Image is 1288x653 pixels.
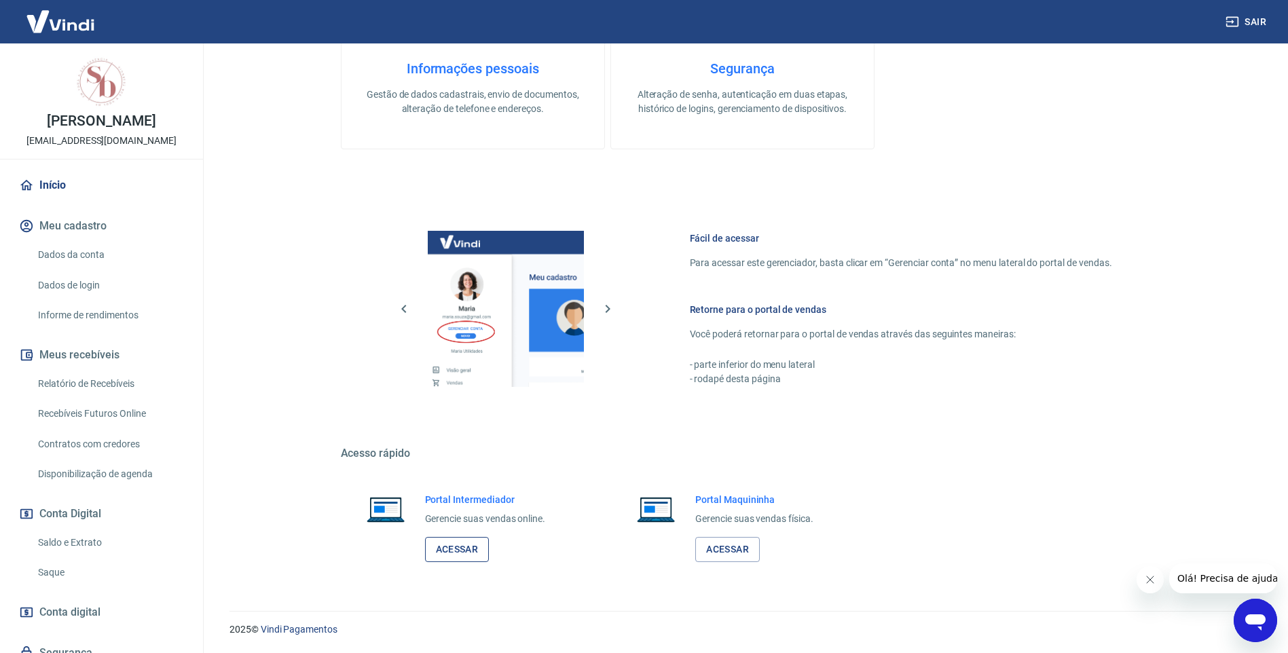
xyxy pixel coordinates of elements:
[261,624,337,635] a: Vindi Pagamentos
[8,10,114,20] span: Olá! Precisa de ajuda?
[690,303,1112,316] h6: Retorne para o portal de vendas
[33,460,187,488] a: Disponibilização de agenda
[341,447,1145,460] h5: Acesso rápido
[75,54,129,109] img: da6affc6-e9e8-4882-94b9-39dc5199d7ef.jpeg
[33,430,187,458] a: Contratos com credores
[690,358,1112,372] p: - parte inferior do menu lateral
[690,256,1112,270] p: Para acessar este gerenciador, basta clicar em “Gerenciar conta” no menu lateral do portal de ven...
[363,60,583,77] h4: Informações pessoais
[33,301,187,329] a: Informe de rendimentos
[428,231,584,387] img: Imagem da dashboard mostrando o botão de gerenciar conta na sidebar no lado esquerdo
[16,170,187,200] a: Início
[33,559,187,586] a: Saque
[425,537,490,562] a: Acessar
[33,241,187,269] a: Dados da conta
[1223,10,1272,35] button: Sair
[33,370,187,398] a: Relatório de Recebíveis
[16,340,187,370] button: Meus recebíveis
[1234,599,1277,642] iframe: Botão para abrir a janela de mensagens
[33,529,187,557] a: Saldo e Extrato
[1137,566,1164,593] iframe: Fechar mensagem
[633,60,852,77] h4: Segurança
[357,493,414,525] img: Imagem de um notebook aberto
[627,493,684,525] img: Imagem de um notebook aberto
[690,327,1112,341] p: Você poderá retornar para o portal de vendas através das seguintes maneiras:
[1169,563,1277,593] iframe: Mensagem da empresa
[633,88,852,116] p: Alteração de senha, autenticação em duas etapas, histórico de logins, gerenciamento de dispositivos.
[16,499,187,529] button: Conta Digital
[229,622,1255,637] p: 2025 ©
[39,603,100,622] span: Conta digital
[33,400,187,428] a: Recebíveis Futuros Online
[690,231,1112,245] h6: Fácil de acessar
[16,597,187,627] a: Conta digital
[26,134,177,148] p: [EMAIL_ADDRESS][DOMAIN_NAME]
[695,512,813,526] p: Gerencie suas vendas física.
[33,272,187,299] a: Dados de login
[695,493,813,506] h6: Portal Maquininha
[363,88,583,116] p: Gestão de dados cadastrais, envio de documentos, alteração de telefone e endereços.
[16,1,105,42] img: Vindi
[425,493,546,506] h6: Portal Intermediador
[47,114,155,128] p: [PERSON_NAME]
[425,512,546,526] p: Gerencie suas vendas online.
[690,372,1112,386] p: - rodapé desta página
[695,537,760,562] a: Acessar
[16,211,187,241] button: Meu cadastro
